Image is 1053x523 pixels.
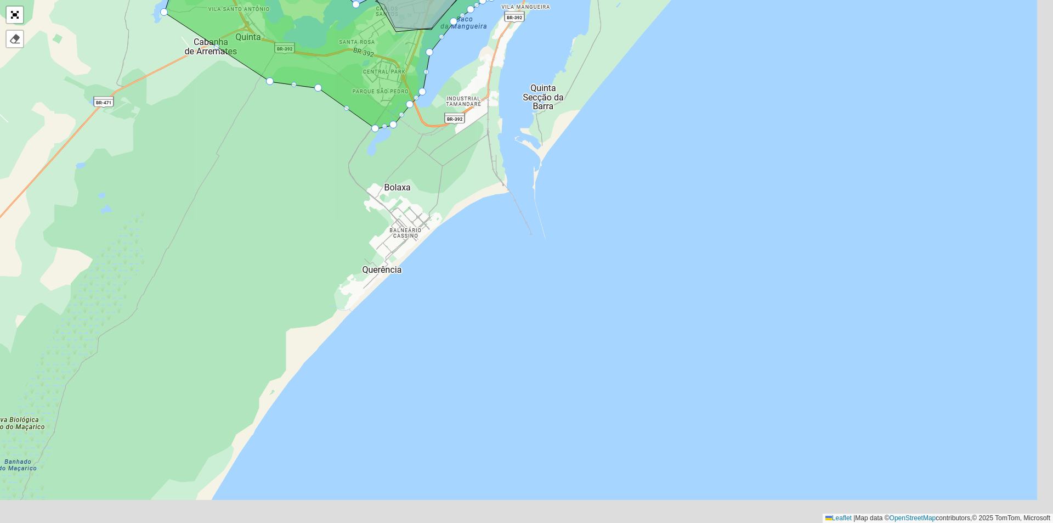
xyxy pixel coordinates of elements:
span: | [853,514,855,522]
a: Leaflet [825,514,852,522]
a: Abrir mapa em tela cheia [7,7,23,23]
div: Map data © contributors,© 2025 TomTom, Microsoft [823,514,1053,523]
a: OpenStreetMap [890,514,936,522]
div: Remover camada(s) [7,31,23,47]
